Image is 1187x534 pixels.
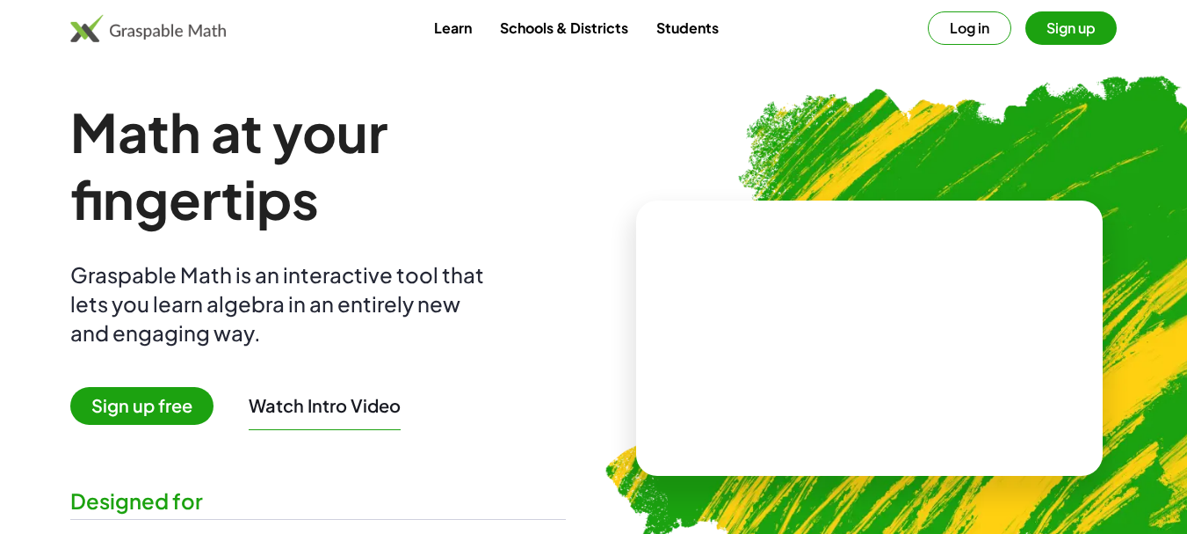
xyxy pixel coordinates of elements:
[70,99,566,232] h1: Math at your fingertips
[737,272,1001,404] video: What is this? This is dynamic math notation. Dynamic math notation plays a central role in how Gr...
[70,486,566,516] div: Designed for
[642,11,733,44] a: Students
[70,260,492,347] div: Graspable Math is an interactive tool that lets you learn algebra in an entirely new and engaging...
[486,11,642,44] a: Schools & Districts
[70,387,214,425] span: Sign up free
[1025,11,1117,45] button: Sign up
[928,11,1011,45] button: Log in
[249,394,401,417] button: Watch Intro Video
[420,11,486,44] a: Learn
